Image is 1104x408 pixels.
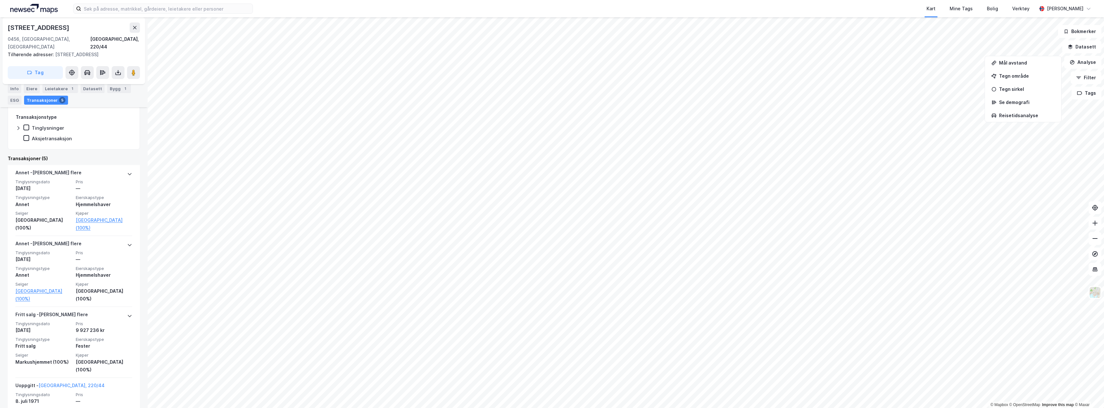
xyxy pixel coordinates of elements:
[15,271,72,279] div: Annet
[81,4,253,13] input: Søk på adresse, matrikkel, gårdeiere, leietakere eller personer
[15,240,82,250] div: Annet - [PERSON_NAME] flere
[8,35,90,51] div: 0456, [GEOGRAPHIC_DATA], [GEOGRAPHIC_DATA]
[1062,40,1101,53] button: Datasett
[76,266,132,271] span: Eierskapstype
[8,52,55,57] span: Tilhørende adresser:
[76,287,132,303] div: [GEOGRAPHIC_DATA] (100%)
[76,201,132,208] div: Hjemmelshaver
[8,51,135,58] div: [STREET_ADDRESS]
[76,211,132,216] span: Kjøper
[15,382,105,392] div: Uoppgitt -
[15,185,72,192] div: [DATE]
[1071,71,1101,84] button: Filter
[1058,25,1101,38] button: Bokmerker
[15,282,72,287] span: Selger
[15,256,72,263] div: [DATE]
[999,60,1055,65] div: Mål avstand
[1047,5,1083,13] div: [PERSON_NAME]
[32,125,64,131] div: Tinglysninger
[999,100,1055,105] div: Se demografi
[76,271,132,279] div: Hjemmelshaver
[15,397,72,405] div: 8. juli 1971
[76,392,132,397] span: Pris
[76,256,132,263] div: —
[1072,87,1101,100] button: Tags
[76,342,132,350] div: Fester
[15,169,82,179] div: Annet - [PERSON_NAME] flere
[927,5,936,13] div: Kart
[107,84,131,93] div: Bygg
[1042,403,1074,407] a: Improve this map
[1072,377,1104,408] div: Kontrollprogram for chat
[76,179,132,185] span: Pris
[76,397,132,405] div: —
[8,84,21,93] div: Info
[76,352,132,358] span: Kjøper
[15,326,72,334] div: [DATE]
[76,195,132,200] span: Eierskapstype
[15,311,88,321] div: Fritt salg - [PERSON_NAME] flere
[1064,56,1101,69] button: Analyse
[81,84,105,93] div: Datasett
[8,155,140,162] div: Transaksjoner (5)
[8,22,71,33] div: [STREET_ADDRESS]
[1089,286,1101,299] img: Z
[1012,5,1030,13] div: Verktøy
[1072,377,1104,408] iframe: Chat Widget
[8,66,63,79] button: Tag
[15,287,72,303] a: [GEOGRAPHIC_DATA] (100%)
[1009,403,1040,407] a: OpenStreetMap
[15,342,72,350] div: Fritt salg
[15,266,72,271] span: Tinglysningstype
[15,352,72,358] span: Selger
[76,185,132,192] div: —
[39,383,105,388] a: [GEOGRAPHIC_DATA], 220/44
[76,282,132,287] span: Kjøper
[999,73,1055,79] div: Tegn område
[15,358,72,366] div: Markushjemmet (100%)
[16,113,57,121] div: Transaksjonstype
[15,201,72,208] div: Annet
[59,97,65,103] div: 5
[10,4,58,13] img: logo.a4113a55bc3d86da70a041830d287a7e.svg
[15,392,72,397] span: Tinglysningsdato
[15,250,72,256] span: Tinglysningsdato
[76,250,132,256] span: Pris
[15,337,72,342] span: Tinglysningstype
[122,85,128,92] div: 1
[15,211,72,216] span: Selger
[15,216,72,232] div: [GEOGRAPHIC_DATA] (100%)
[8,96,22,105] div: ESG
[950,5,973,13] div: Mine Tags
[24,96,68,105] div: Transaksjoner
[987,5,998,13] div: Bolig
[999,86,1055,92] div: Tegn sirkel
[15,179,72,185] span: Tinglysningsdato
[990,403,1008,407] a: Mapbox
[90,35,140,51] div: [GEOGRAPHIC_DATA], 220/44
[76,358,132,374] div: [GEOGRAPHIC_DATA] (100%)
[42,84,78,93] div: Leietakere
[999,113,1055,118] div: Reisetidsanalyse
[24,84,40,93] div: Eiere
[76,337,132,342] span: Eierskapstype
[76,326,132,334] div: 9 927 236 kr
[76,216,132,232] a: [GEOGRAPHIC_DATA] (100%)
[15,195,72,200] span: Tinglysningstype
[69,85,75,92] div: 1
[15,321,72,326] span: Tinglysningsdato
[76,321,132,326] span: Pris
[32,135,72,142] div: Aksjetransaksjon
